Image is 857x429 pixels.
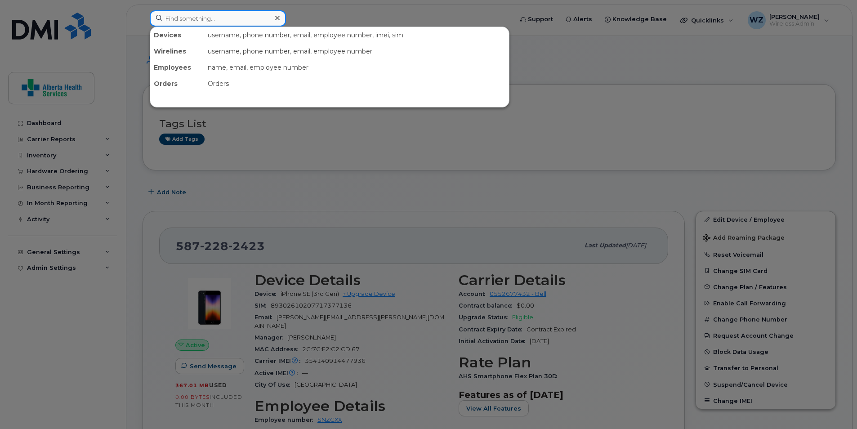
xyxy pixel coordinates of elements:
div: Employees [150,59,204,76]
div: Wirelines [150,43,204,59]
div: Orders [150,76,204,92]
div: username, phone number, email, employee number [204,43,509,59]
div: name, email, employee number [204,59,509,76]
div: Orders [204,76,509,92]
div: Devices [150,27,204,43]
div: username, phone number, email, employee number, imei, sim [204,27,509,43]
